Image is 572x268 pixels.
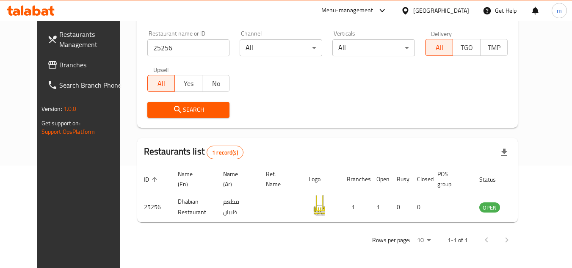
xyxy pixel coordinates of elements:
[147,102,230,118] button: Search
[178,169,206,189] span: Name (En)
[321,6,373,16] div: Menu-management
[479,174,507,185] span: Status
[147,10,508,23] h2: Restaurant search
[456,41,477,54] span: TGO
[479,203,500,213] span: OPEN
[332,39,415,56] div: All
[207,149,243,157] span: 1 record(s)
[151,77,172,90] span: All
[147,39,230,56] input: Search for restaurant name or ID..
[390,192,410,222] td: 0
[144,174,160,185] span: ID
[59,29,126,50] span: Restaurants Management
[41,75,133,95] a: Search Branch Phone
[429,41,450,54] span: All
[41,103,62,114] span: Version:
[240,39,322,56] div: All
[370,166,390,192] th: Open
[370,192,390,222] td: 1
[41,118,80,129] span: Get support on:
[479,202,500,213] div: OPEN
[153,66,169,72] label: Upsell
[41,24,133,55] a: Restaurants Management
[59,60,126,70] span: Branches
[147,75,175,92] button: All
[41,126,95,137] a: Support.OpsPlatform
[484,41,505,54] span: TMP
[137,166,546,222] table: enhanced table
[59,80,126,90] span: Search Branch Phone
[137,192,171,222] td: 25256
[223,169,249,189] span: Name (Ar)
[154,105,223,115] span: Search
[413,6,469,15] div: [GEOGRAPHIC_DATA]
[178,77,199,90] span: Yes
[453,39,481,56] button: TGO
[302,166,340,192] th: Logo
[494,142,514,163] div: Export file
[266,169,292,189] span: Ref. Name
[410,192,431,222] td: 0
[144,145,243,159] h2: Restaurants list
[206,77,227,90] span: No
[171,192,216,222] td: Dhabian Restaurant
[340,166,370,192] th: Branches
[480,39,508,56] button: TMP
[372,235,410,246] p: Rows per page:
[425,39,453,56] button: All
[174,75,202,92] button: Yes
[309,195,330,216] img: Dhabian Restaurant
[64,103,77,114] span: 1.0.0
[390,166,410,192] th: Busy
[410,166,431,192] th: Closed
[431,30,452,36] label: Delivery
[437,169,462,189] span: POS group
[557,6,562,15] span: m
[202,75,230,92] button: No
[340,192,370,222] td: 1
[517,166,546,192] th: Action
[216,192,259,222] td: مطعم ظبيان
[414,234,434,247] div: Rows per page:
[448,235,468,246] p: 1-1 of 1
[41,55,133,75] a: Branches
